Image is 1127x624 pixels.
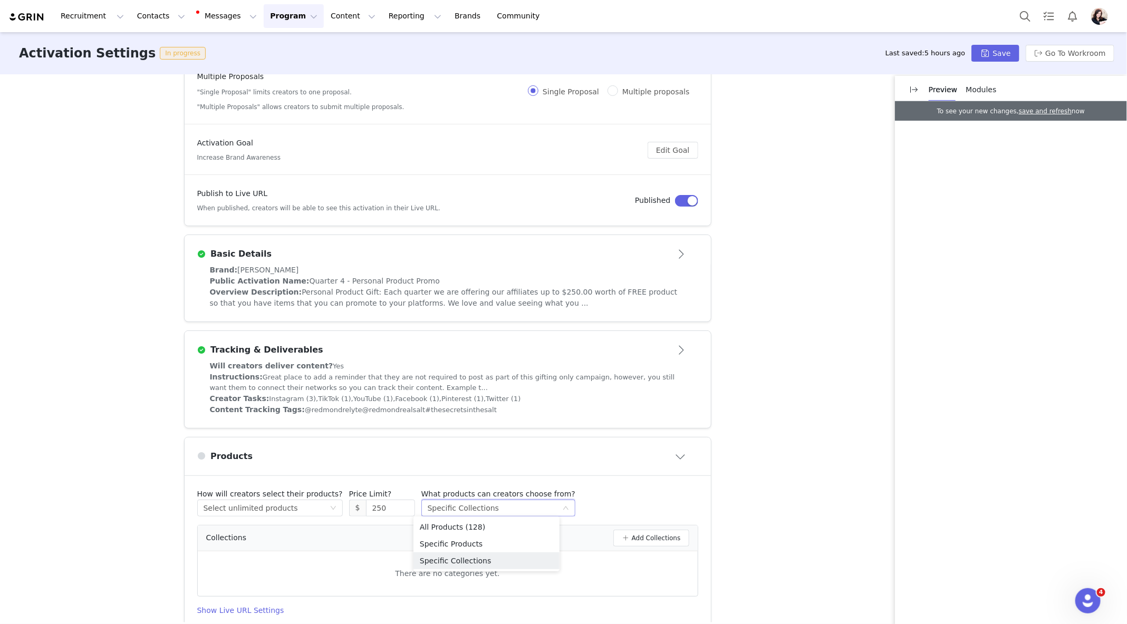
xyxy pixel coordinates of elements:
[8,12,45,22] img: grin logo
[1097,588,1105,597] span: 4
[362,406,426,414] span: @redmondrealsalt
[210,277,310,285] span: Public Activation Name:
[367,500,415,516] input: Required
[204,500,298,516] div: Select unlimited products
[330,505,336,512] i: icon: down
[197,138,281,149] h4: Activation Goal
[924,49,965,57] span: 5 hours ago
[349,500,366,516] span: $
[210,405,305,414] span: Content Tracking Tags:
[197,102,404,112] h5: "Multiple Proposals" allows creators to submit multiple proposals.
[413,535,560,552] li: Specific Products
[448,4,490,28] a: Brands
[665,246,698,262] button: Open module
[210,373,263,381] span: Instructions:
[353,395,396,403] span: YouTube (1),
[428,500,499,516] div: Specific Collections
[324,4,382,28] button: Content
[413,519,560,535] li: All Products (128)
[395,395,441,403] span: Facebook (1),
[210,288,678,307] span: Personal Product Gift: Each quarter we are offering our affiliates up to $250.00 worth of FREE pr...
[206,450,253,463] h3: Products
[425,406,497,414] span: #thesecretsinthesalt
[635,195,670,206] h4: Published
[413,552,560,569] li: Specific Collections
[382,4,448,28] button: Reporting
[210,266,238,274] span: Brand:
[1026,45,1114,62] button: Go To Workroom
[197,605,698,616] h4: Show Live URL Settings
[1019,108,1072,115] a: save and refresh
[665,342,698,358] button: Open module
[613,530,689,547] button: Add Collections
[349,489,415,500] p: Price Limit?
[197,71,404,82] h4: Multiple Proposals
[305,406,362,414] span: @redmondrelyte
[160,47,206,60] span: In progress
[885,49,966,57] span: Last saved:
[1075,588,1101,613] iframe: Intercom live chat
[618,87,693,96] span: Multiple proposals
[1061,4,1084,28] button: Notifications
[54,4,130,28] button: Recruitment
[929,84,958,95] p: Preview
[197,203,440,213] h5: When published, creators will be able to see this activation in their Live URL.
[206,344,323,356] h3: Tracking & Deliverables
[131,4,191,28] button: Contacts
[197,153,281,162] h5: Increase Brand Awareness
[486,395,521,403] span: Twitter (1)
[665,448,698,465] button: Close module
[197,489,343,500] p: How will creators select their products?
[237,266,298,274] span: [PERSON_NAME]
[210,394,269,403] span: Creator Tasks:
[971,45,1019,62] button: Save
[192,4,263,28] button: Messages
[210,288,302,296] span: Overview Description:
[1072,108,1085,115] span: now
[966,85,997,94] span: Modules
[1085,8,1119,25] button: Profile
[1091,8,1108,25] img: 26edf08b-504d-4a39-856d-ea1e343791c2.jpg
[1014,4,1037,28] button: Search
[19,44,156,63] h3: Activation Settings
[310,277,440,285] span: Quarter 4 - Personal Product Promo
[210,372,686,393] div: Great place to add a reminder that they are not required to post as part of this gifting only cam...
[210,360,686,372] div: Yes
[491,4,551,28] a: Community
[441,395,486,403] span: Pinterest (1),
[538,87,603,96] span: Single Proposal
[198,560,698,588] div: There are no categories yet.
[421,489,575,500] p: What products can creators choose from?
[563,505,569,512] i: icon: down
[648,142,698,159] button: Edit Goal
[210,362,333,370] span: Will creators deliver content?
[269,395,318,403] span: Instagram (3),
[197,188,440,199] h4: Publish to Live URL
[264,4,324,28] button: Program
[197,87,404,97] h5: "Single Proposal" limits creators to one proposal.
[206,532,247,543] span: Collections
[318,395,353,403] span: TikTok (1),
[1037,4,1061,28] a: Tasks
[937,108,1019,115] span: To see your new changes,
[206,248,272,260] h3: Basic Details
